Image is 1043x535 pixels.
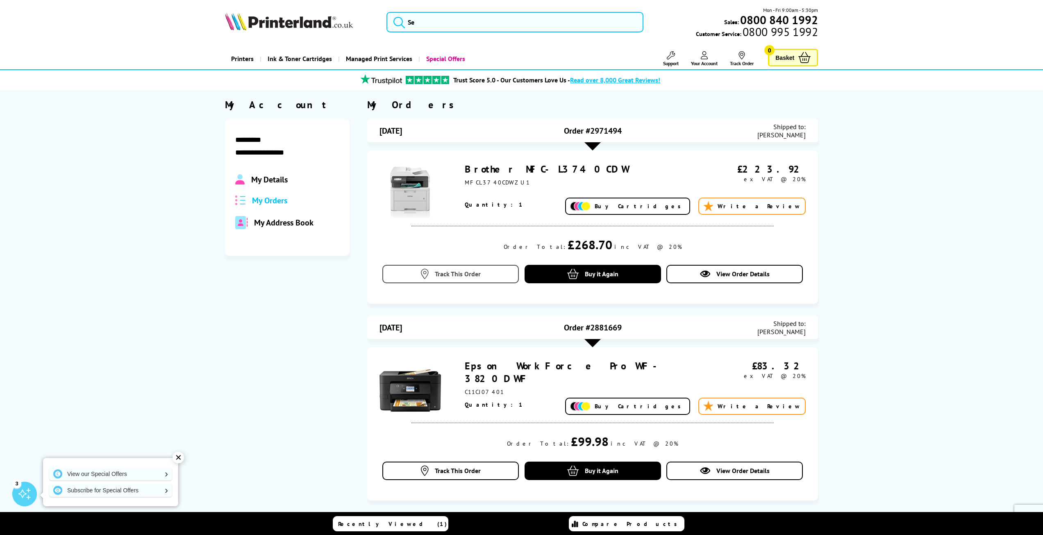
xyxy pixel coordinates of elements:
a: Buy it Again [525,265,661,283]
a: Special Offers [418,48,471,69]
a: Write a Review [698,398,806,415]
div: My Orders [367,98,818,111]
img: address-book-duotone-solid.svg [235,216,248,229]
span: Buy Cartridges [595,203,685,210]
span: Recently Viewed (1) [338,520,447,528]
span: [PERSON_NAME] [757,131,806,139]
span: My Orders [252,195,287,206]
a: Printers [225,48,260,69]
a: Trust Score 5.0 - Our Customers Love Us -Read over 8,000 Great Reviews! [453,76,660,84]
div: MFCL3740CDWZU1 [465,179,703,186]
div: My Account [225,98,350,111]
a: Track Order [730,51,754,66]
div: £223.92 [704,163,806,175]
a: Track This Order [382,265,519,283]
span: 0 [764,45,775,55]
span: Support [663,60,679,66]
a: View Order Details [666,462,803,480]
input: Se [386,12,644,32]
img: Epson WorkForce Pro WF-3820DWF [379,360,441,421]
span: Shipped to: [757,319,806,328]
div: inc VAT @ 20% [614,243,682,250]
span: Write a Review [718,203,801,210]
img: all-order.svg [235,196,246,205]
span: Track This Order [435,270,481,278]
span: Order #2971494 [564,125,622,136]
span: Sales: [724,18,739,26]
div: C11CJ07401 [465,388,703,396]
a: Write a Review [698,198,806,215]
span: Your Account [691,60,718,66]
img: Printerland Logo [225,12,353,30]
img: Profile.svg [235,174,245,185]
a: Managed Print Services [338,48,418,69]
span: Write a Review [718,403,801,410]
a: Compare Products [569,516,684,531]
a: Buy Cartridges [565,198,690,215]
span: Basket [775,52,794,63]
span: Compare Products [582,520,682,528]
span: [DATE] [379,322,402,333]
a: Buy Cartridges [565,398,690,415]
a: Recently Viewed (1) [333,516,448,531]
span: Buy Cartridges [595,403,685,410]
span: Quantity: 1 [465,401,524,408]
span: Ink & Toner Cartridges [268,48,332,69]
a: Printerland Logo [225,12,376,32]
div: 3 [12,479,21,488]
div: ex VAT @ 20% [704,372,806,380]
a: 0800 840 1992 [739,16,818,24]
img: Add Cartridges [570,202,591,211]
div: £99.98 [571,433,609,449]
span: View Order Details [716,467,770,475]
span: [PERSON_NAME] [757,328,806,336]
span: Quantity: 1 [465,201,524,208]
img: trustpilot rating [357,74,406,84]
div: £268.70 [568,237,612,253]
span: [DATE] [379,125,402,136]
div: £83.32 [704,360,806,372]
div: Order Total: [504,243,566,250]
span: Track This Order [435,467,481,475]
a: Your Account [691,51,718,66]
img: Brother MFC-L3740CDW [379,163,441,224]
span: My Address Book [254,217,314,228]
span: Customer Service: [696,28,818,38]
span: Shipped to: [757,123,806,131]
div: ex VAT @ 20% [704,175,806,183]
span: Mon - Fri 9:00am - 5:30pm [763,6,818,14]
a: Support [663,51,679,66]
span: Read over 8,000 Great Reviews! [570,76,660,84]
div: inc VAT @ 20% [611,440,678,447]
a: View our Special Offers [49,467,172,480]
img: Add Cartridges [570,402,591,411]
a: Brother MFC-L3740CDW [465,163,628,175]
span: Buy it Again [585,270,618,278]
span: View Order Details [716,270,770,278]
a: Subscribe for Special Offers [49,484,172,497]
div: ✕ [173,452,184,463]
span: 0800 995 1992 [741,28,818,36]
a: Basket 0 [768,49,818,66]
a: Epson WorkForce Pro WF-3820DWF [465,360,666,385]
a: Ink & Toner Cartridges [260,48,338,69]
a: Buy it Again [525,462,661,480]
div: Order Total: [507,440,569,447]
span: Order #2881669 [564,322,622,333]
img: trustpilot rating [406,76,449,84]
b: 0800 840 1992 [740,12,818,27]
span: My Details [251,174,288,185]
a: Track This Order [382,462,519,480]
span: Buy it Again [585,467,618,475]
a: View Order Details [666,265,803,283]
